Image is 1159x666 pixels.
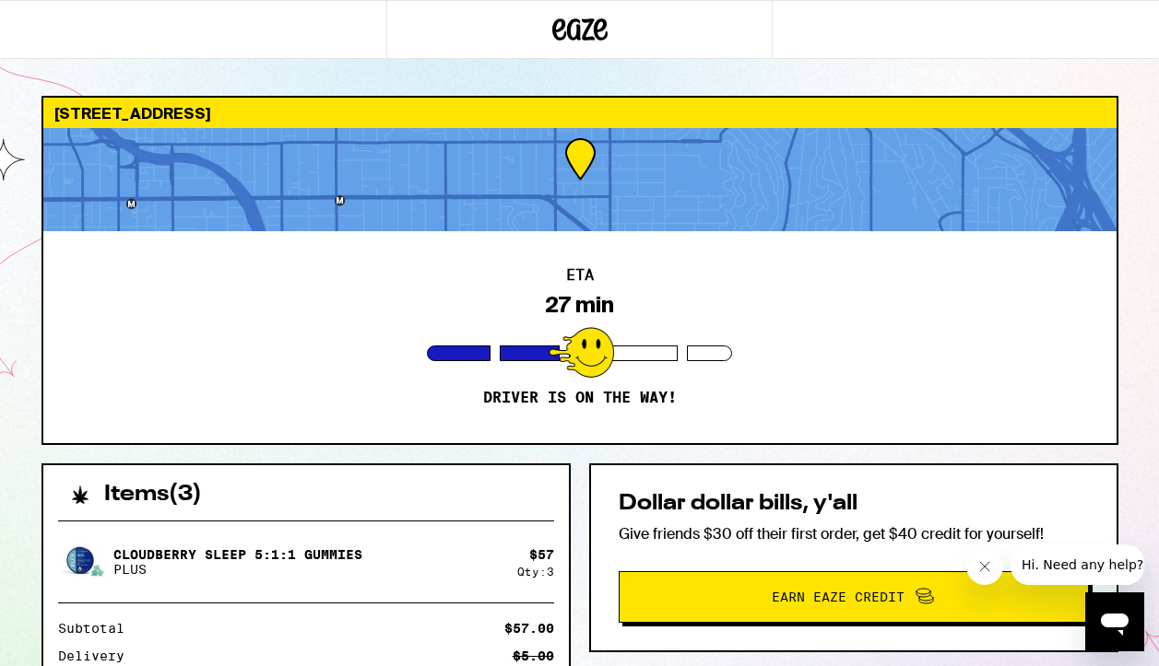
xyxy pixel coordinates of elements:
[619,524,1089,543] p: Give friends $30 off their first order, get $40 credit for yourself!
[504,622,554,635] div: $57.00
[566,268,594,283] h2: ETA
[483,389,677,407] p: Driver is on the way!
[517,566,554,578] div: Qty: 3
[619,571,1089,623] button: Earn Eaze Credit
[58,536,110,588] img: Cloudberry SLEEP 5:1:1 Gummies
[529,547,554,562] div: $ 57
[58,622,137,635] div: Subtotal
[113,547,362,562] p: Cloudberry SLEEP 5:1:1 Gummies
[58,649,137,662] div: Delivery
[545,292,614,318] div: 27 min
[1085,592,1144,651] iframe: Button to launch messaging window
[966,548,1003,585] iframe: Close message
[113,562,362,577] p: PLUS
[513,649,554,662] div: $5.00
[772,590,905,603] span: Earn Eaze Credit
[1011,544,1144,585] iframe: Message from company
[43,98,1117,128] div: [STREET_ADDRESS]
[104,484,202,506] h2: Items ( 3 )
[619,493,1089,515] h2: Dollar dollar bills, y'all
